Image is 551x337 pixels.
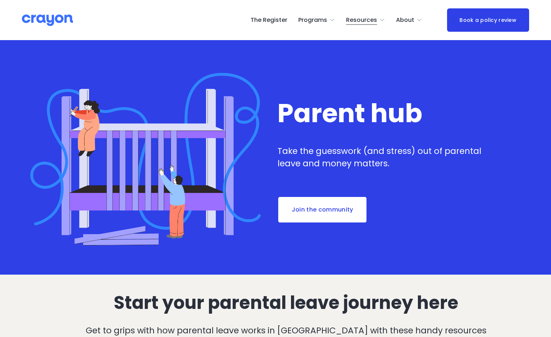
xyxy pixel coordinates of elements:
a: Join the community [278,196,367,223]
a: folder dropdown [298,14,335,26]
a: folder dropdown [346,14,385,26]
h1: Parent hub [278,100,486,127]
a: folder dropdown [396,14,422,26]
h2: Start your parental leave journey here [43,293,529,313]
a: The Register [251,14,287,26]
p: Get to grips with how parental leave works in [GEOGRAPHIC_DATA] with these handy resources [43,324,529,337]
img: Crayon [22,14,73,27]
span: Programs [298,15,327,26]
a: Book a policy review [447,8,529,32]
span: About [396,15,414,26]
p: Take the guesswork (and stress) out of parental leave and money matters. [278,145,486,170]
span: Resources [346,15,377,26]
